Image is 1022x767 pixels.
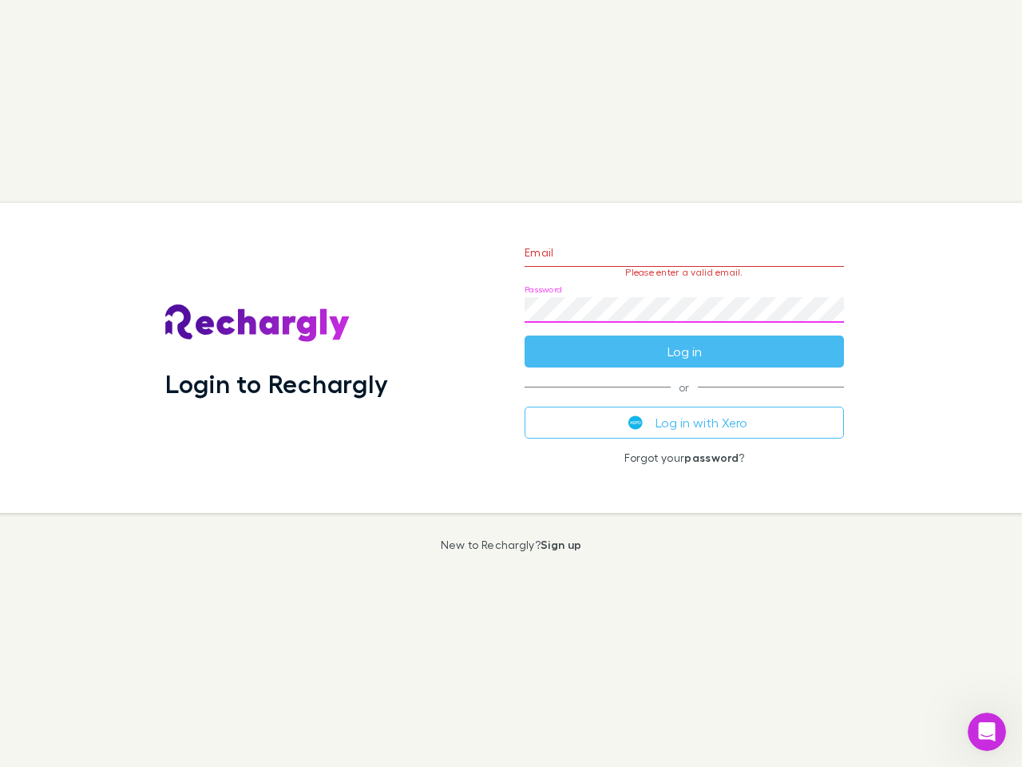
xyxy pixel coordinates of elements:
[525,387,844,387] span: or
[684,451,739,464] a: password
[441,538,582,551] p: New to Rechargly?
[628,415,643,430] img: Xero's logo
[165,368,388,399] h1: Login to Rechargly
[525,336,844,368] button: Log in
[525,407,844,439] button: Log in with Xero
[968,713,1006,751] iframe: Intercom live chat
[525,284,562,296] label: Password
[525,451,844,464] p: Forgot your ?
[165,304,351,343] img: Rechargly's Logo
[541,538,581,551] a: Sign up
[525,267,844,278] p: Please enter a valid email.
